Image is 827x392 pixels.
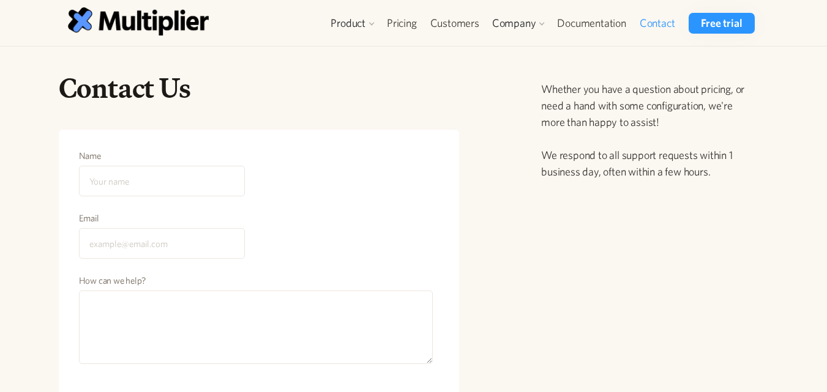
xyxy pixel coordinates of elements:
[424,13,486,34] a: Customers
[79,150,245,162] label: Name
[79,212,245,224] label: Email
[79,275,433,287] label: How can we help?
[550,13,632,34] a: Documentation
[541,81,757,180] p: Whether you have a question about pricing, or need a hand with some configuration, we're more tha...
[59,71,460,105] h1: Contact Us
[79,228,245,259] input: example@email.com
[380,13,424,34] a: Pricing
[79,166,245,196] input: Your name
[633,13,682,34] a: Contact
[492,16,536,31] div: Company
[331,16,365,31] div: Product
[486,13,551,34] div: Company
[324,13,380,34] div: Product
[689,13,754,34] a: Free trial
